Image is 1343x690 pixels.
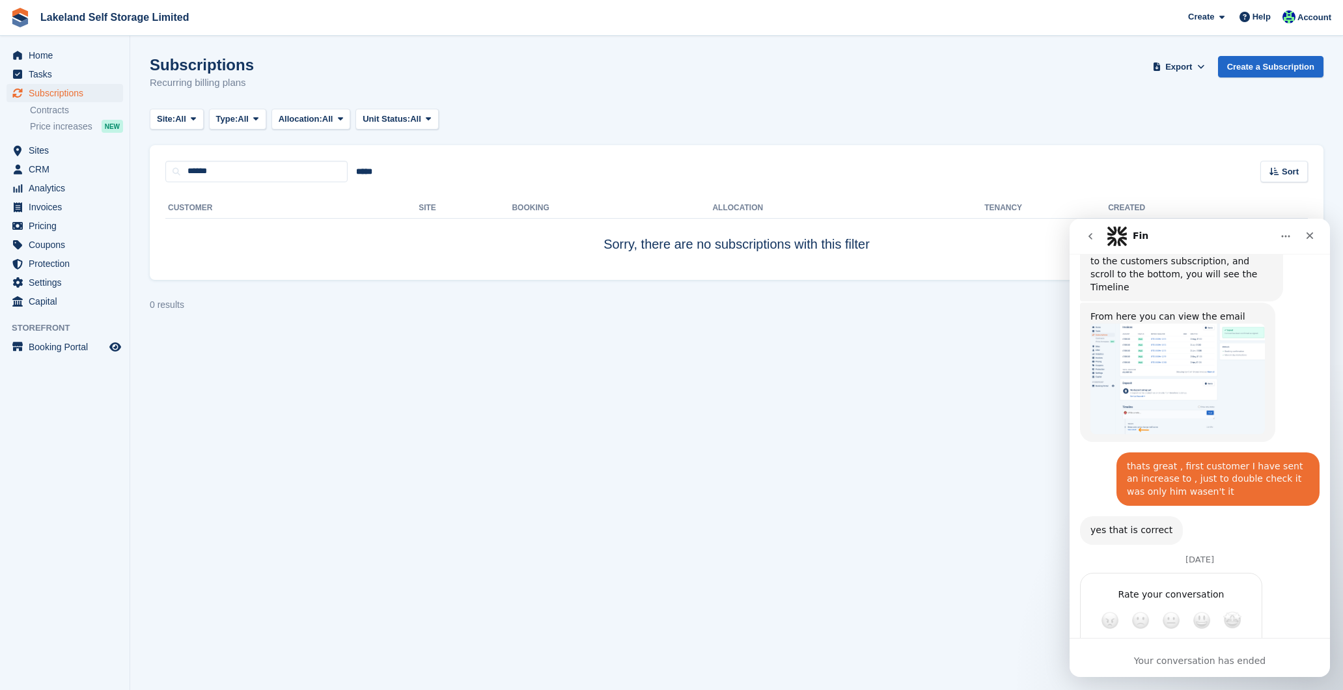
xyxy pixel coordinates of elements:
h1: Subscriptions [150,56,254,74]
span: Pricing [29,217,107,235]
p: Recurring billing plans [150,76,254,90]
span: All [175,113,186,126]
a: menu [7,84,123,102]
img: Steve Aynsley [1282,10,1295,23]
th: Booking [512,198,712,219]
span: Invoices [29,198,107,216]
span: Settings [29,273,107,292]
span: Sites [29,141,107,159]
span: Coupons [29,236,107,254]
div: 0 results [150,298,184,312]
a: menu [7,65,123,83]
a: menu [7,141,123,159]
button: Unit Status: All [355,109,438,130]
span: Booking Portal [29,338,107,356]
th: Created [1108,198,1308,219]
button: Site: All [150,109,204,130]
span: Tasks [29,65,107,83]
span: Allocation: [279,113,322,126]
a: menu [7,217,123,235]
span: All [410,113,421,126]
th: Customer [165,198,419,219]
span: Price increases [30,120,92,133]
span: All [322,113,333,126]
iframe: Intercom live chat [1070,219,1330,677]
a: menu [7,236,123,254]
a: menu [7,338,123,356]
button: Allocation: All [271,109,351,130]
span: Export [1165,61,1192,74]
a: Lakeland Self Storage Limited [35,7,195,28]
span: CRM [29,160,107,178]
a: menu [7,273,123,292]
a: menu [7,46,123,64]
a: menu [7,160,123,178]
a: Contracts [30,104,123,117]
button: Export [1150,56,1208,77]
span: All [238,113,249,126]
div: NEW [102,120,123,133]
a: Create a Subscription [1218,56,1323,77]
span: Create [1188,10,1214,23]
th: Tenancy [984,198,1030,219]
span: Home [29,46,107,64]
th: Allocation [712,198,984,219]
span: Capital [29,292,107,310]
span: Storefront [12,322,130,335]
span: Unit Status: [363,113,410,126]
button: Type: All [209,109,266,130]
span: Sorry, there are no subscriptions with this filter [603,237,870,251]
span: Subscriptions [29,84,107,102]
th: Site [419,198,512,219]
span: Analytics [29,179,107,197]
span: Help [1253,10,1271,23]
span: Account [1297,11,1331,24]
a: menu [7,255,123,273]
span: Protection [29,255,107,273]
a: menu [7,198,123,216]
a: menu [7,179,123,197]
span: Site: [157,113,175,126]
a: Preview store [107,339,123,355]
img: stora-icon-8386f47178a22dfd0bd8f6a31ec36ba5ce8667c1dd55bd0f319d3a0aa187defe.svg [10,8,30,27]
a: menu [7,292,123,310]
a: Price increases NEW [30,119,123,133]
span: Type: [216,113,238,126]
span: Sort [1282,165,1299,178]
